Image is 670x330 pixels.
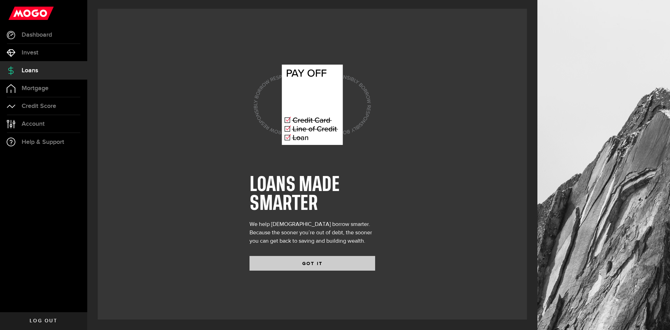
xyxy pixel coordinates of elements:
[6,3,27,24] button: Open LiveChat chat widget
[250,176,375,213] h1: LOANS MADE SMARTER
[22,50,38,56] span: Invest
[22,139,64,145] span: Help & Support
[250,220,375,245] div: We help [DEMOGRAPHIC_DATA] borrow smarter. Because the sooner you’re out of debt, the sooner you ...
[22,85,49,91] span: Mortgage
[22,103,56,109] span: Credit Score
[22,67,38,74] span: Loans
[250,256,375,271] button: GOT IT
[30,318,57,323] span: Log out
[22,121,45,127] span: Account
[22,32,52,38] span: Dashboard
